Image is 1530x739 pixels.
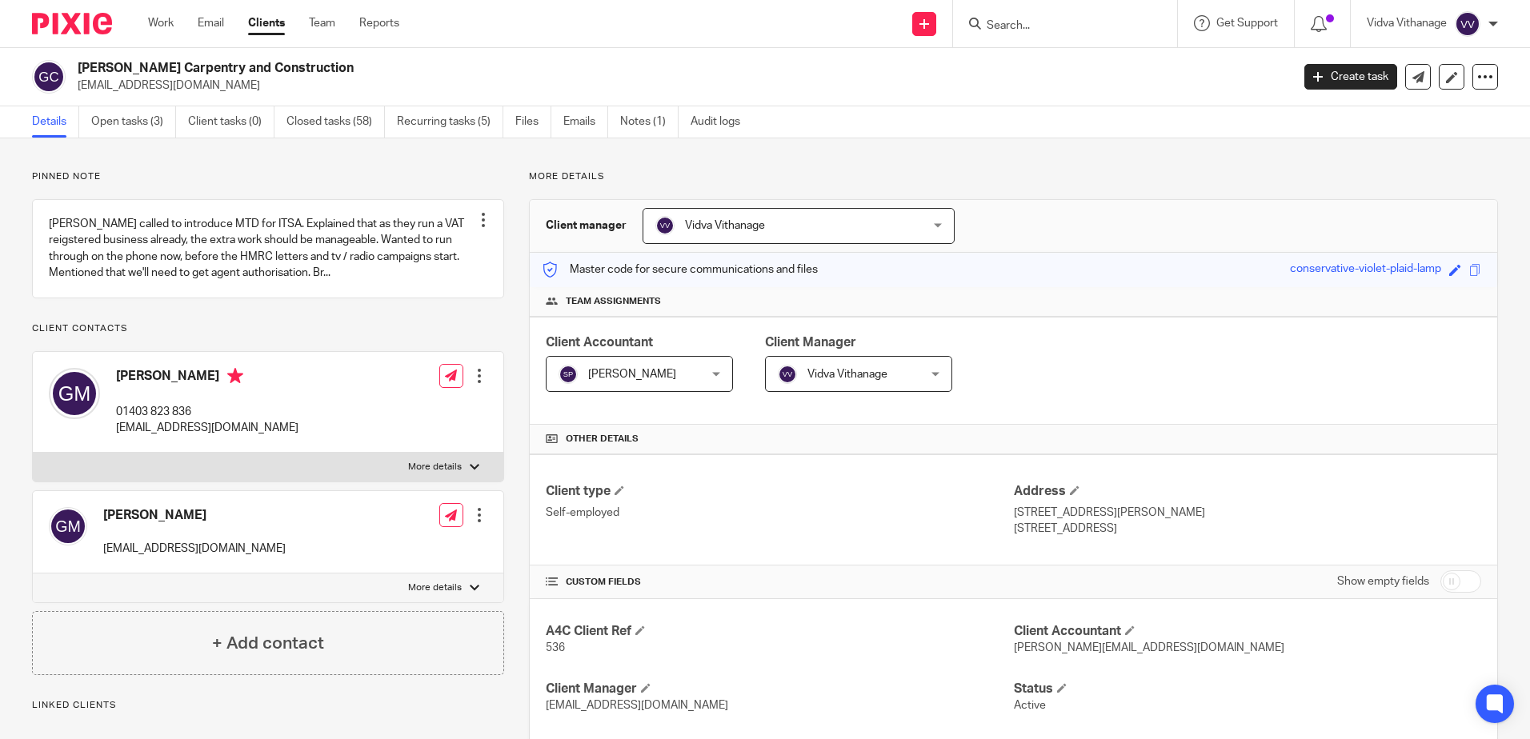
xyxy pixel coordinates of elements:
h4: Status [1014,681,1481,697]
p: Pinned note [32,170,504,183]
a: Work [148,15,174,31]
p: More details [408,461,462,473]
img: svg%3E [1455,11,1480,37]
p: [EMAIL_ADDRESS][DOMAIN_NAME] [103,541,286,557]
a: Closed tasks (58) [286,106,385,138]
a: Clients [248,15,285,31]
img: svg%3E [32,60,66,94]
span: Team assignments [566,295,661,308]
p: Self-employed [546,505,1013,521]
span: Client Accountant [546,336,653,349]
h4: + Add contact [212,631,324,656]
p: Client contacts [32,322,504,335]
img: svg%3E [49,507,87,545]
p: [EMAIL_ADDRESS][DOMAIN_NAME] [116,420,298,436]
span: Active [1014,700,1046,711]
p: [STREET_ADDRESS] [1014,521,1481,537]
a: Audit logs [691,106,752,138]
div: conservative-violet-plaid-lamp [1290,261,1441,279]
span: Get Support [1216,18,1278,29]
a: Emails [563,106,608,138]
a: Team [309,15,335,31]
h4: Client type [546,483,1013,500]
a: Details [32,106,79,138]
h2: [PERSON_NAME] Carpentry and Construction [78,60,1039,77]
img: svg%3E [49,368,100,419]
p: Linked clients [32,699,504,712]
span: 536 [546,642,565,653]
h4: Client Accountant [1014,623,1481,640]
h3: Client manager [546,218,627,234]
a: Create task [1304,64,1397,90]
h4: CUSTOM FIELDS [546,576,1013,589]
img: svg%3E [559,365,578,384]
a: Client tasks (0) [188,106,274,138]
span: Client Manager [765,336,856,349]
span: Vidva Vithanage [807,369,887,380]
h4: [PERSON_NAME] [116,368,298,388]
p: More details [529,170,1498,183]
p: [EMAIL_ADDRESS][DOMAIN_NAME] [78,78,1280,94]
h4: Address [1014,483,1481,500]
h4: Client Manager [546,681,1013,697]
p: 01403 823 836 [116,404,298,420]
img: Pixie [32,13,112,34]
h4: [PERSON_NAME] [103,507,286,524]
span: [PERSON_NAME] [588,369,676,380]
a: Recurring tasks (5) [397,106,503,138]
img: svg%3E [778,365,797,384]
span: Vidva Vithanage [685,220,765,231]
h4: A4C Client Ref [546,623,1013,640]
input: Search [985,19,1129,34]
p: Vidva Vithanage [1367,15,1447,31]
img: svg%3E [655,216,675,235]
span: [EMAIL_ADDRESS][DOMAIN_NAME] [546,700,728,711]
p: Master code for secure communications and files [542,262,818,278]
a: Files [515,106,551,138]
p: More details [408,581,462,594]
span: Other details [566,433,639,445]
a: Open tasks (3) [91,106,176,138]
label: Show empty fields [1337,573,1429,589]
a: Reports [359,15,399,31]
i: Primary [227,368,243,384]
span: [PERSON_NAME][EMAIL_ADDRESS][DOMAIN_NAME] [1014,642,1284,653]
a: Email [198,15,224,31]
a: Notes (1) [620,106,679,138]
p: [STREET_ADDRESS][PERSON_NAME] [1014,505,1481,521]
